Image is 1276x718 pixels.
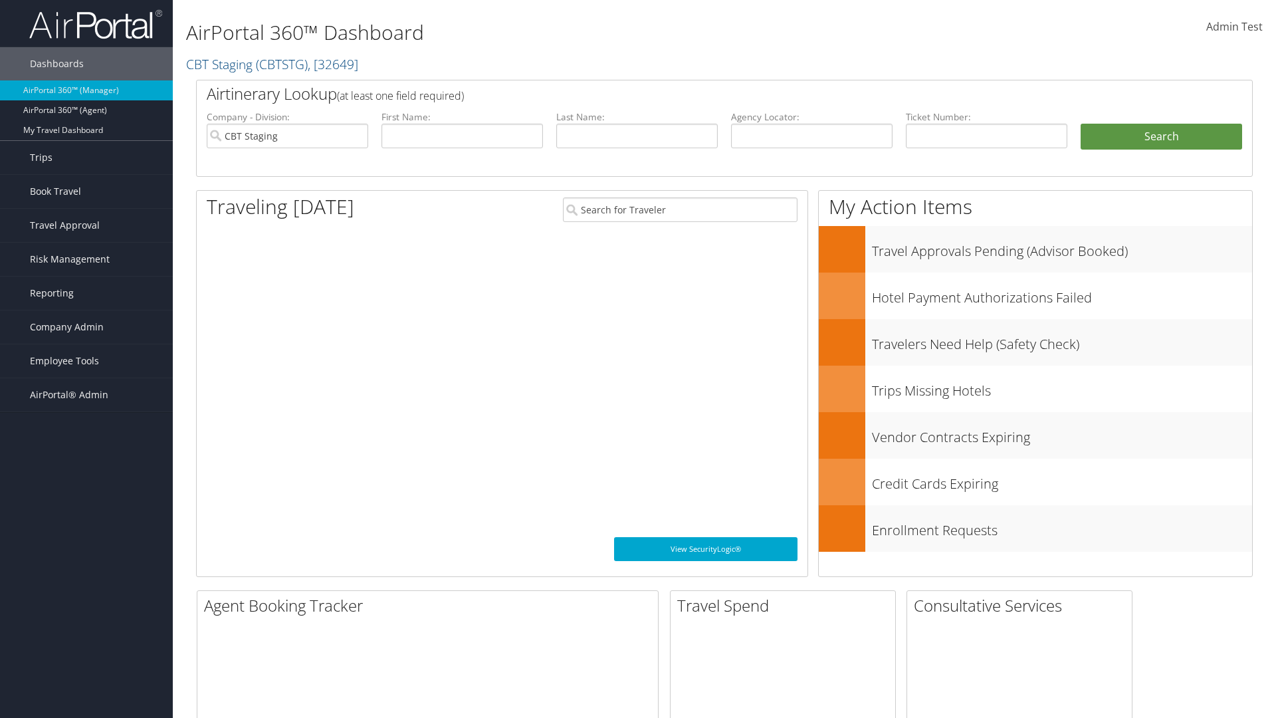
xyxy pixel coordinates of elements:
h1: My Action Items [819,193,1252,221]
label: Agency Locator: [731,110,893,124]
h2: Travel Spend [677,594,895,617]
span: Admin Test [1206,19,1263,34]
img: airportal-logo.png [29,9,162,40]
span: Reporting [30,277,74,310]
a: CBT Staging [186,55,358,73]
h3: Hotel Payment Authorizations Failed [872,282,1252,307]
a: View SecurityLogic® [614,537,797,561]
h1: Traveling [DATE] [207,193,354,221]
h1: AirPortal 360™ Dashboard [186,19,904,47]
span: Risk Management [30,243,110,276]
h2: Consultative Services [914,594,1132,617]
h2: Airtinerary Lookup [207,82,1154,105]
a: Travelers Need Help (Safety Check) [819,319,1252,366]
input: Search for Traveler [563,197,797,222]
a: Vendor Contracts Expiring [819,412,1252,459]
h3: Credit Cards Expiring [872,468,1252,493]
h2: Agent Booking Tracker [204,594,658,617]
h3: Travel Approvals Pending (Advisor Booked) [872,235,1252,261]
label: First Name: [381,110,543,124]
a: Enrollment Requests [819,505,1252,552]
h3: Vendor Contracts Expiring [872,421,1252,447]
span: ( CBTSTG ) [256,55,308,73]
span: Trips [30,141,53,174]
h3: Enrollment Requests [872,515,1252,540]
span: AirPortal® Admin [30,378,108,412]
h3: Trips Missing Hotels [872,375,1252,400]
button: Search [1081,124,1242,150]
span: Book Travel [30,175,81,208]
a: Trips Missing Hotels [819,366,1252,412]
span: Company Admin [30,310,104,344]
a: Admin Test [1206,7,1263,48]
a: Travel Approvals Pending (Advisor Booked) [819,226,1252,273]
a: Credit Cards Expiring [819,459,1252,505]
label: Last Name: [556,110,718,124]
label: Ticket Number: [906,110,1067,124]
a: Hotel Payment Authorizations Failed [819,273,1252,319]
h3: Travelers Need Help (Safety Check) [872,328,1252,354]
span: Employee Tools [30,344,99,378]
span: Travel Approval [30,209,100,242]
label: Company - Division: [207,110,368,124]
span: Dashboards [30,47,84,80]
span: , [ 32649 ] [308,55,358,73]
span: (at least one field required) [337,88,464,103]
